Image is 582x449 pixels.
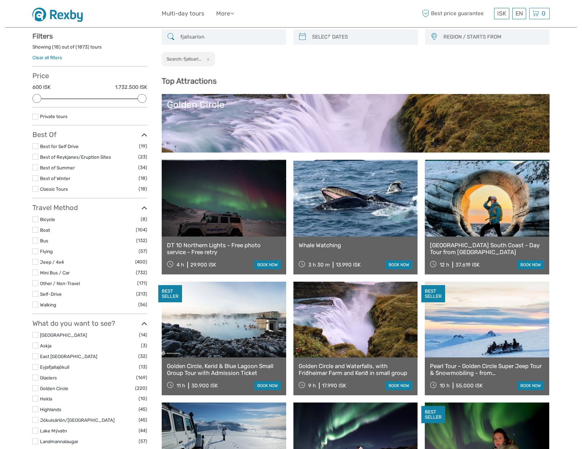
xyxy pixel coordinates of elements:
[190,262,216,268] div: 29.900 ISK
[420,8,492,19] span: Best price guarantee
[40,259,64,265] a: Jeep / 4x4
[322,383,346,389] div: 17.990 ISK
[138,301,147,309] span: (56)
[167,56,201,62] h2: Search: fjallsarl...
[79,11,88,19] button: Open LiveChat chat widget
[178,31,283,43] input: SEARCH
[141,342,147,349] span: (3)
[136,374,147,382] span: (169)
[216,9,234,19] a: More
[40,249,53,254] a: Flying
[191,383,218,389] div: 30.900 ISK
[54,44,59,50] label: 18
[10,12,78,18] p: We're away right now. Please check back later!
[32,319,147,327] h3: What do you want to see?
[32,130,147,139] h3: Best Of
[40,343,51,348] a: Askja
[541,10,546,17] span: 0
[139,395,147,403] span: (10)
[254,381,281,390] a: book now
[385,381,412,390] a: book now
[40,154,111,160] a: Best of Reykjanes/Eruption Sites
[40,407,61,412] a: Highlands
[385,260,412,269] a: book now
[177,262,184,268] span: 4 h
[40,439,78,444] a: Landmannalaugar
[32,72,147,80] h3: Price
[456,383,483,389] div: 55.000 ISK
[299,363,413,377] a: Golden Circle and Waterfalls, with Friðheimar Farm and Kerið in small group
[77,44,88,50] label: 1873
[139,363,147,371] span: (13)
[430,363,544,377] a: Pearl Tour - Golden Circle Super Jeep Tour & Snowmobiling - from [GEOGRAPHIC_DATA]
[421,285,445,302] div: BEST SELLER
[167,99,544,147] a: Golden Circle
[167,99,544,110] div: Golden Circle
[40,114,68,119] a: Private tours
[139,437,147,445] span: (57)
[167,242,281,256] a: DT 10 Northern Lights - Free photo service - Free retry
[40,364,69,370] a: Eyjafjallajökull
[138,153,147,161] span: (23)
[40,428,67,434] a: Lake Mývatn
[254,260,281,269] a: book now
[202,55,212,63] button: x
[336,262,361,268] div: 13.990 ISK
[440,262,449,268] span: 12 h
[139,427,147,435] span: (44)
[177,383,185,389] span: 11 h
[40,396,52,401] a: Hekla
[139,142,147,150] span: (19)
[32,84,51,91] label: 600 ISK
[138,164,147,171] span: (34)
[162,76,217,86] b: Top Attractions
[40,291,62,297] a: Self-Drive
[440,31,546,43] button: REGION / STARTS FROM
[40,176,70,181] a: Best of Winter
[455,262,480,268] div: 37.619 ISK
[40,238,48,243] a: Bus
[517,381,544,390] a: book now
[32,44,147,54] div: Showing ( ) out of ( ) tours
[139,416,147,424] span: (45)
[135,258,147,266] span: (400)
[40,186,68,192] a: Classic Tours
[40,354,97,359] a: East [GEOGRAPHIC_DATA]
[40,417,114,423] a: Jökulsárlón/[GEOGRAPHIC_DATA]
[421,406,445,423] div: BEST SELLER
[40,165,75,170] a: Best of Summer
[40,375,57,380] a: Glaciers
[40,386,68,391] a: Golden Circle
[115,84,147,91] label: 1.732.500 ISK
[308,262,330,268] span: 3 h 30 m
[139,174,147,182] span: (18)
[40,227,50,233] a: Boat
[32,55,62,60] a: Clear all filters
[139,405,147,413] span: (45)
[139,331,147,339] span: (14)
[299,242,413,249] a: Whale Watching
[136,237,147,244] span: (132)
[162,9,204,19] a: Multi-day tours
[40,270,70,275] a: Mini Bus / Car
[137,279,147,287] span: (171)
[139,247,147,255] span: (57)
[136,226,147,234] span: (104)
[167,363,281,377] a: Golden Circle, Kerid & Blue Lagoon Small Group Tour with Admission Ticket
[430,242,544,256] a: [GEOGRAPHIC_DATA] South Coast - Day Tour from [GEOGRAPHIC_DATA]
[141,215,147,223] span: (8)
[40,302,56,307] a: Walking
[309,31,414,43] input: SELECT DATES
[158,285,182,302] div: BEST SELLER
[440,383,450,389] span: 10 h
[139,185,147,193] span: (18)
[32,203,147,212] h3: Travel Method
[32,32,53,40] strong: Filters
[512,8,526,19] div: EN
[40,144,79,149] a: Best for Self Drive
[138,352,147,360] span: (32)
[40,281,80,286] a: Other / Non-Travel
[136,290,147,298] span: (213)
[136,269,147,276] span: (732)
